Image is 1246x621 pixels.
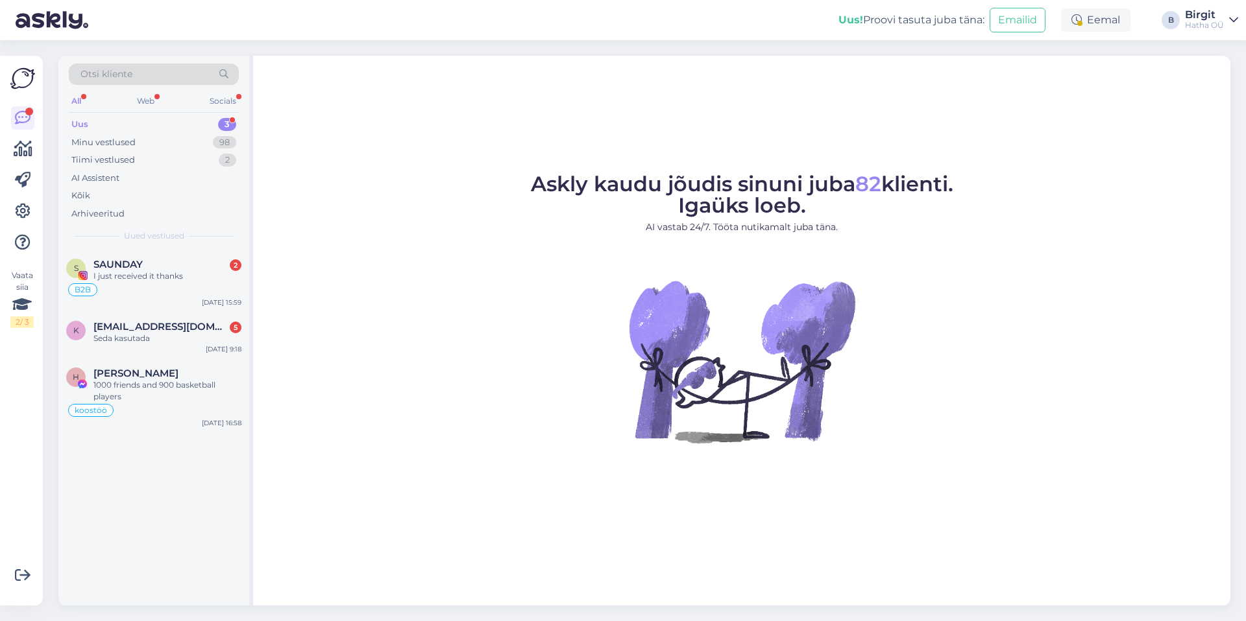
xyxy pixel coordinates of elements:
[93,368,178,379] span: Heino Skovgaard
[202,298,241,307] div: [DATE] 15:59
[93,270,241,282] div: I just received it thanks
[75,406,107,414] span: koostöö
[93,333,241,344] div: Seda kasutada
[1185,10,1224,20] div: Birgit
[71,189,90,202] div: Kõik
[93,321,228,333] span: koivmerle@gmail.com
[69,93,84,110] div: All
[218,118,236,131] div: 3
[230,322,241,333] div: 5
[1162,11,1180,29] div: B
[93,259,143,270] span: SAUNDAY
[134,93,157,110] div: Web
[124,230,184,242] span: Uued vestlused
[213,136,236,149] div: 98
[71,207,125,220] div: Arhiveeritud
[73,372,79,382] span: H
[230,259,241,271] div: 2
[73,325,79,335] span: k
[71,118,88,131] div: Uus
[838,14,863,26] b: Uus!
[990,8,1045,32] button: Emailid
[10,316,34,328] div: 2 / 3
[71,136,136,149] div: Minu vestlused
[80,67,132,81] span: Otsi kliente
[75,286,91,294] span: B2B
[1185,10,1238,30] a: BirgitHatha OÜ
[10,270,34,328] div: Vaata siia
[1185,20,1224,30] div: Hatha OÜ
[625,244,859,478] img: No Chat active
[531,171,953,218] span: Askly kaudu jõudis sinuni juba klienti. Igaüks loeb.
[838,12,984,28] div: Proovi tasuta juba täna:
[1061,8,1130,32] div: Eemal
[10,66,35,91] img: Askly Logo
[74,263,79,273] span: S
[207,93,239,110] div: Socials
[206,344,241,354] div: [DATE] 9:18
[71,172,119,185] div: AI Assistent
[531,220,953,234] p: AI vastab 24/7. Tööta nutikamalt juba täna.
[93,379,241,403] div: 1000 friends and 900 basketball players
[855,171,881,196] span: 82
[202,418,241,428] div: [DATE] 16:58
[219,154,236,167] div: 2
[71,154,135,167] div: Tiimi vestlused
